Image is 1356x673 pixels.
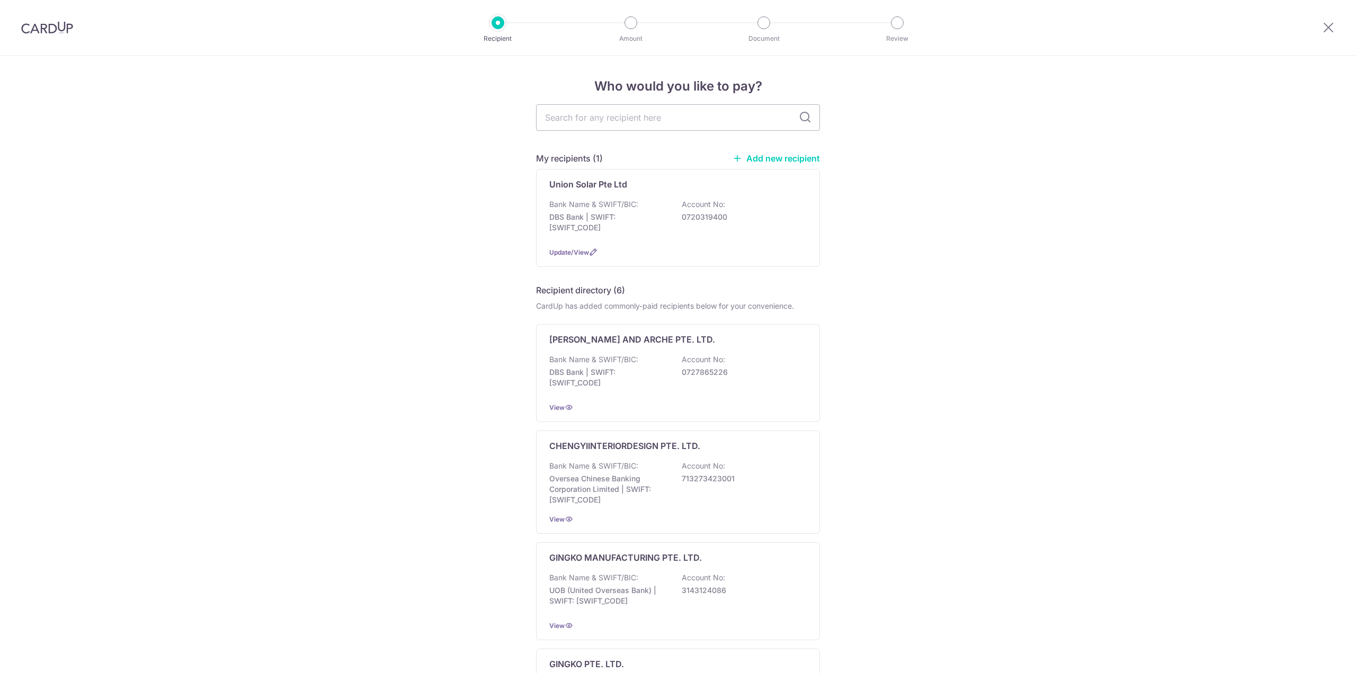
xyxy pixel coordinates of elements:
p: DBS Bank | SWIFT: [SWIFT_CODE] [549,212,668,233]
h5: Recipient directory (6) [536,284,625,297]
a: View [549,622,565,630]
p: Bank Name & SWIFT/BIC: [549,572,638,583]
p: Review [858,33,936,44]
p: Recipient [459,33,537,44]
div: CardUp has added commonly-paid recipients below for your convenience. [536,301,820,311]
p: Account No: [682,461,725,471]
iframe: Opens a widget where you can find more information [1288,641,1345,668]
p: CHENGYIINTERIORDESIGN PTE. LTD. [549,439,700,452]
p: UOB (United Overseas Bank) | SWIFT: [SWIFT_CODE] [549,585,668,606]
a: Add new recipient [733,153,820,164]
img: CardUp [21,21,73,34]
p: 0720319400 [682,212,800,222]
p: Bank Name & SWIFT/BIC: [549,354,638,365]
a: Update/View [549,248,589,256]
p: Union Solar Pte Ltd [549,178,627,191]
p: GINGKO PTE. LTD. [549,658,624,670]
a: View [549,403,565,411]
p: Amount [592,33,670,44]
p: Account No: [682,354,725,365]
p: 0727865226 [682,367,800,378]
p: Document [725,33,803,44]
p: GINGKO MANUFACTURING PTE. LTD. [549,551,702,564]
p: Bank Name & SWIFT/BIC: [549,199,638,210]
h5: My recipients (1) [536,152,603,165]
h4: Who would you like to pay? [536,77,820,96]
a: View [549,515,565,523]
p: Bank Name & SWIFT/BIC: [549,461,638,471]
p: DBS Bank | SWIFT: [SWIFT_CODE] [549,367,668,388]
p: Account No: [682,199,725,210]
input: Search for any recipient here [536,104,820,131]
p: [PERSON_NAME] AND ARCHE PTE. LTD. [549,333,715,346]
p: Oversea Chinese Banking Corporation Limited | SWIFT: [SWIFT_CODE] [549,473,668,505]
p: Account No: [682,572,725,583]
p: 713273423001 [682,473,800,484]
p: 3143124086 [682,585,800,596]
